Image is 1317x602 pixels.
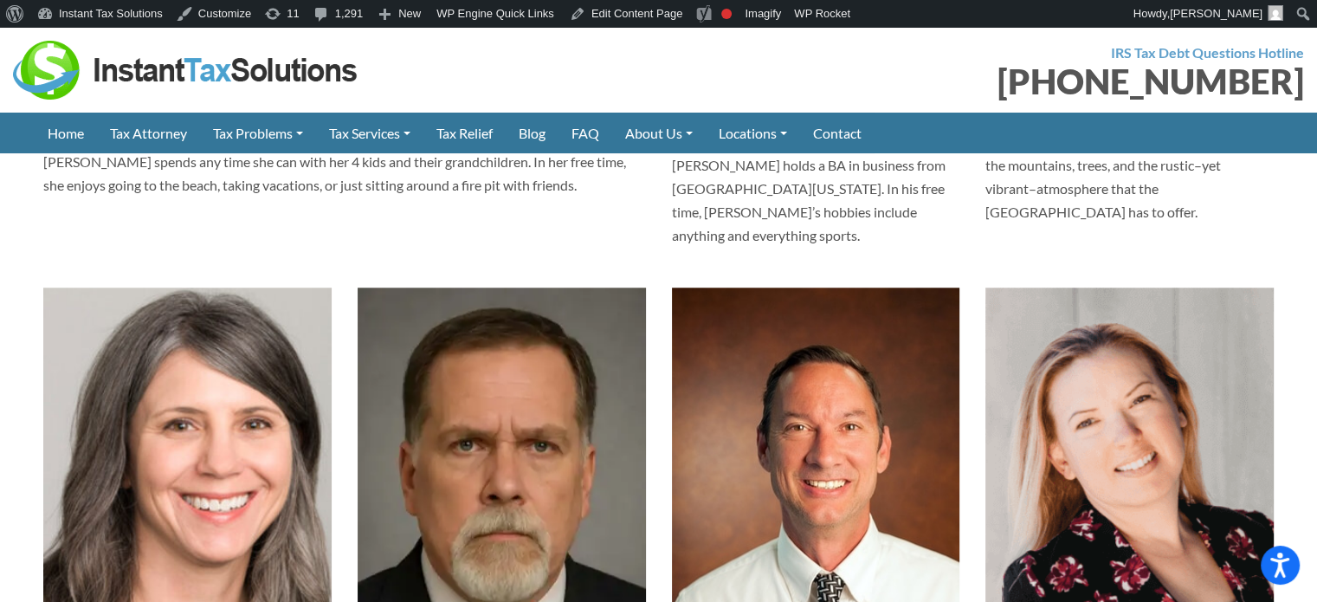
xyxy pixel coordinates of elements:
p: [PERSON_NAME] spends any time she can with her 4 kids and their grandchildren. In her free time, ... [43,150,646,197]
img: Instant Tax Solutions Logo [13,41,359,100]
a: Tax Relief [423,113,506,153]
a: Tax Services [316,113,423,153]
a: About Us [612,113,706,153]
p: [PERSON_NAME] holds a BA in business from [GEOGRAPHIC_DATA][US_STATE]. In his free time, [PERSON_... [672,153,960,248]
div: [PHONE_NUMBER] [672,64,1305,99]
strong: IRS Tax Debt Questions Hotline [1111,44,1304,61]
span: [PERSON_NAME] [1170,7,1262,20]
div: Focus keyphrase not set [721,9,732,19]
a: FAQ [558,113,612,153]
a: Locations [706,113,800,153]
a: Blog [506,113,558,153]
a: Tax Problems [200,113,316,153]
a: Contact [800,113,875,153]
a: Instant Tax Solutions Logo [13,60,359,76]
a: Home [35,113,97,153]
a: Tax Attorney [97,113,200,153]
